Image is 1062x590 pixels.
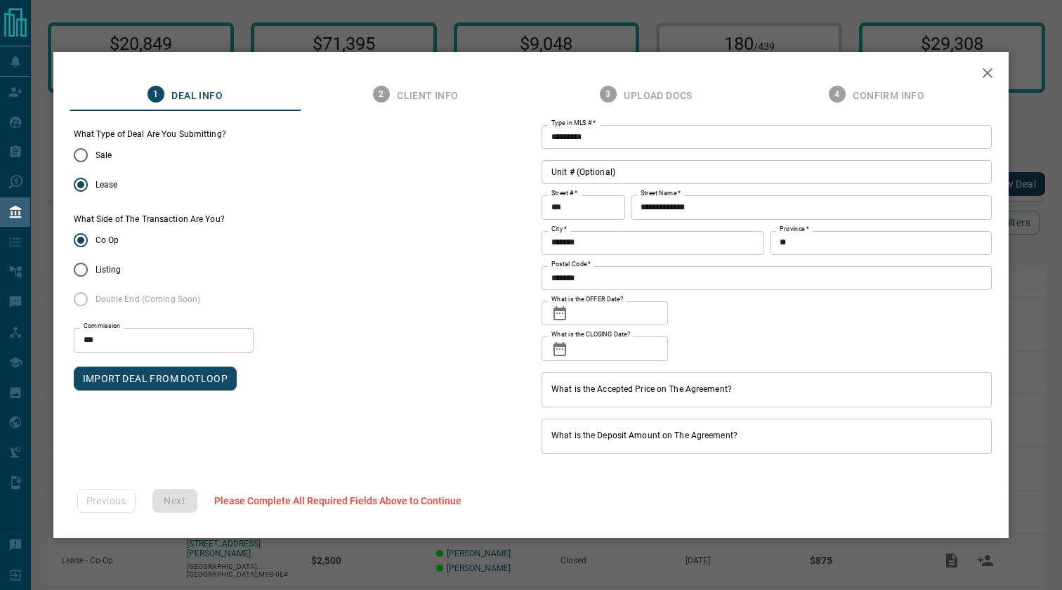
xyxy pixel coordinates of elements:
span: Lease [96,178,118,191]
label: Postal Code [551,260,591,269]
span: Double End (Coming Soon) [96,293,201,306]
label: Street Name [641,189,681,198]
span: Please Complete All Required Fields Above to Continue [214,495,461,506]
span: Deal Info [171,90,223,103]
text: 1 [154,89,159,99]
button: IMPORT DEAL FROM DOTLOOP [74,367,237,391]
label: Street # [551,189,577,198]
label: What is the CLOSING Date? [551,330,630,339]
span: Co Op [96,234,119,247]
label: What is the OFFER Date? [551,295,623,304]
label: What Side of The Transaction Are You? [74,214,225,225]
legend: What Type of Deal Are You Submitting? [74,129,226,140]
label: Type in MLS # [551,119,596,128]
label: City [551,225,567,234]
label: Province [780,225,808,234]
span: Sale [96,149,112,162]
label: Commission [84,322,121,331]
span: Listing [96,263,122,276]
